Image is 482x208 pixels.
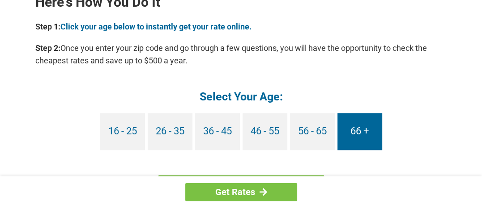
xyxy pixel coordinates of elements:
[100,113,145,150] a: 16 - 25
[290,113,335,150] a: 56 - 65
[35,89,447,104] h4: Select Your Age:
[35,43,60,53] b: Step 2:
[35,22,60,31] b: Step 1:
[243,113,287,150] a: 46 - 55
[148,113,192,150] a: 26 - 35
[185,183,297,201] a: Get Rates
[35,42,447,67] p: Once you enter your zip code and go through a few questions, you will have the opportunity to che...
[60,22,252,31] a: Click your age below to instantly get your rate online.
[158,175,324,201] a: Find My Rate - Enter Zip Code
[195,113,240,150] a: 36 - 45
[337,113,382,150] a: 66 +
